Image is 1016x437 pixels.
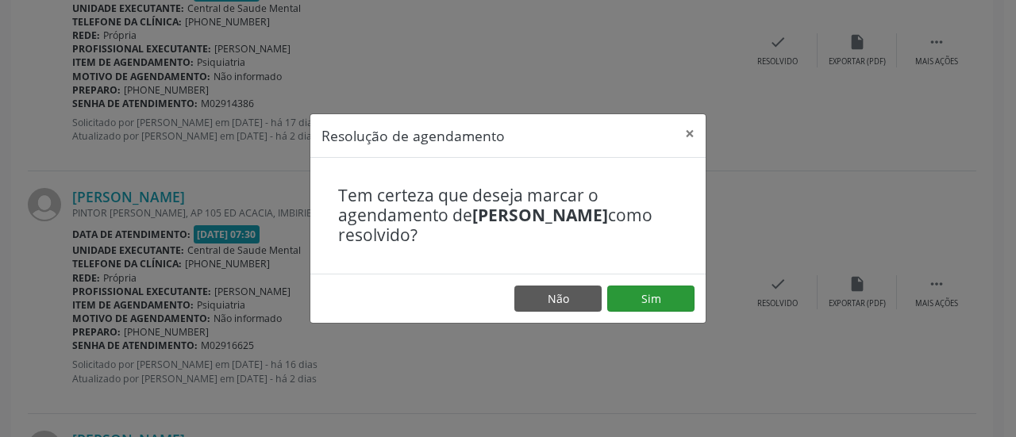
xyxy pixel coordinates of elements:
b: [PERSON_NAME] [472,204,608,226]
button: Sim [607,286,695,312]
button: Close [674,114,706,153]
h5: Resolução de agendamento [321,125,505,146]
button: Não [514,286,602,312]
h4: Tem certeza que deseja marcar o agendamento de como resolvido? [338,186,678,246]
